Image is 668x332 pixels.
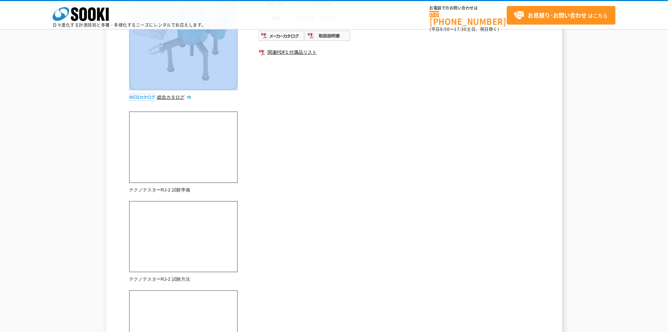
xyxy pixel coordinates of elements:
span: 17:30 [454,26,467,32]
img: メーカーカタログ [259,30,305,41]
a: 関連PDF1 付属品リスト [259,48,539,57]
strong: お見積り･お問い合わせ [528,11,587,19]
span: (平日 ～ 土日、祝日除く) [430,26,499,32]
span: 8:50 [440,26,450,32]
a: お見積り･お問い合わせはこちら [507,6,615,25]
img: 取扱説明書 [305,30,351,41]
a: [PHONE_NUMBER] [430,11,507,25]
p: 日々進化する計測技術と多種・多様化するニーズにレンタルでお応えします。 [53,23,206,27]
span: はこちら [514,10,608,21]
p: テクノテスターRJ-2 試験準備 [129,187,238,194]
img: webカタログ [129,94,155,101]
a: 取扱説明書 [305,35,351,40]
p: テクノテスターRJ-2 試験方法 [129,276,238,283]
span: お電話でのお問い合わせは [430,6,507,10]
a: 総合カタログ [157,95,191,100]
a: メーカーカタログ [259,35,305,40]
